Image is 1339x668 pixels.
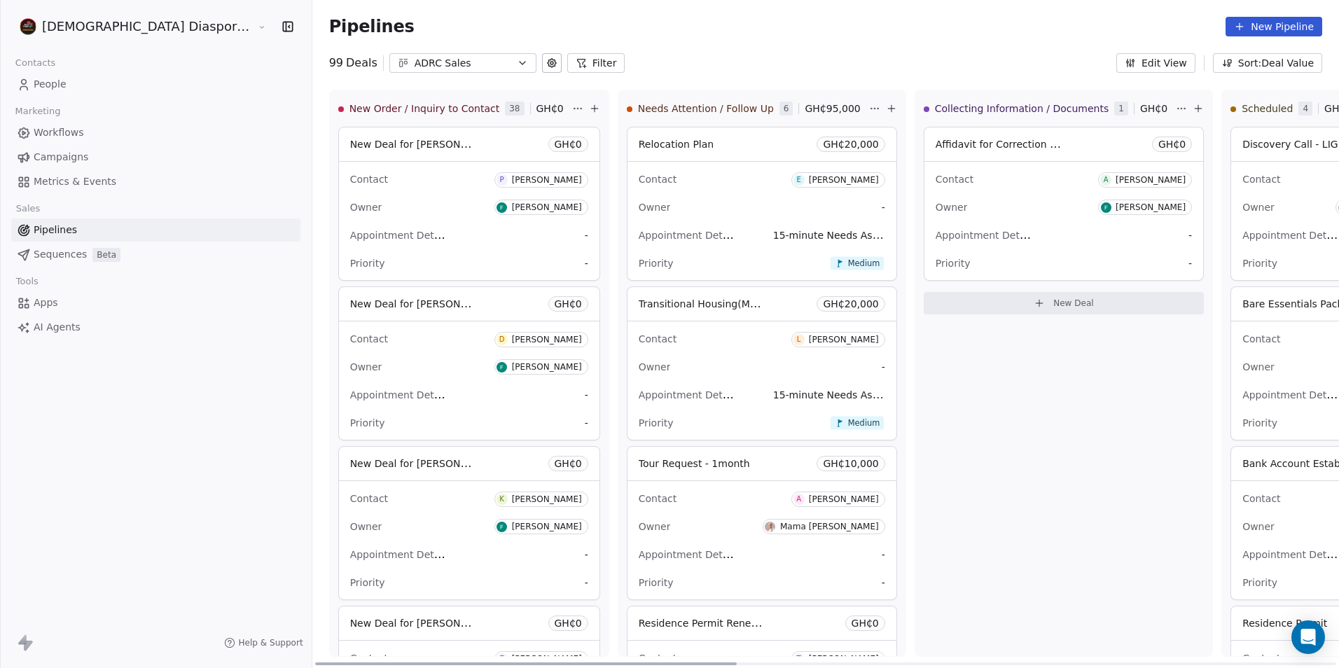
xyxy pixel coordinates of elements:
span: Priority [350,577,385,588]
div: E [796,174,800,186]
div: Collecting Information / Documents1GH₵0 [924,90,1173,127]
span: Appointment Details [350,388,451,401]
div: [PERSON_NAME] [809,175,879,185]
span: - [882,360,885,374]
span: Contact [1242,493,1280,504]
span: New Deal for [PERSON_NAME] [350,137,498,151]
span: New Deal [1053,298,1094,309]
div: A [1104,174,1109,186]
span: Transitional Housing(Megb) Afe) [639,297,795,310]
div: Mama [PERSON_NAME] [780,522,879,531]
span: Contact [639,174,677,185]
span: 15-minute Needs Assessment [773,388,920,401]
a: Pipelines [11,218,300,242]
div: New Deal for [PERSON_NAME]GH₵0ContactP[PERSON_NAME]OwnerF[PERSON_NAME]Appointment Details-Priority- [338,127,600,281]
span: Contact [1242,333,1280,345]
span: Medium [847,417,880,428]
span: - [585,388,588,402]
span: 6 [779,102,793,116]
span: Priority [1242,417,1277,429]
span: Help & Support [238,637,303,648]
button: [DEMOGRAPHIC_DATA] Diaspora Resource Centre [17,15,247,39]
span: Owner [639,361,671,373]
span: Contact [936,174,973,185]
span: 38 [505,102,524,116]
span: - [882,576,885,590]
span: GH₵ 95,000 [805,102,860,116]
button: Sort: Deal Value [1213,53,1322,73]
span: Owner [350,361,382,373]
span: Needs Attention / Follow Up [638,102,774,116]
div: [PERSON_NAME] [512,494,582,504]
a: People [11,73,300,96]
span: - [882,200,885,214]
span: Appointment Details [350,228,451,242]
div: Relocation PlanGH₵20,000ContactE[PERSON_NAME]Owner-Appointment Details15-minute Needs AssessmentP... [627,127,897,281]
span: Contacts [9,53,62,74]
div: [PERSON_NAME] [512,202,582,212]
span: GH₵ 0 [555,457,582,471]
span: Pipelines [34,223,77,237]
div: [PERSON_NAME] [512,335,582,345]
div: New Deal for [PERSON_NAME]GH₵0ContactK[PERSON_NAME]OwnerF[PERSON_NAME]Appointment Details-Priority- [338,446,600,600]
a: AI Agents [11,316,300,339]
span: GH₵ 0 [555,297,582,311]
span: Contact [639,653,677,664]
button: New Deal [924,292,1204,314]
span: Appointment Details [639,388,740,401]
img: F [497,522,507,532]
span: GH₵ 0 [555,137,582,151]
span: Priority [350,258,385,269]
span: Contact [639,333,677,345]
img: M [765,522,775,532]
span: New Order / Inquiry to Contact [349,102,500,116]
span: GH₵ 0 [536,102,564,116]
span: Contact [350,174,388,185]
span: Apps [34,295,58,310]
span: GH₵ 0 [555,616,582,630]
div: E [499,653,504,664]
div: [PERSON_NAME] [809,494,879,504]
div: [PERSON_NAME] [512,654,582,664]
span: Owner [350,202,382,213]
span: - [585,256,588,270]
span: Contact [350,333,388,345]
button: New Pipeline [1226,17,1322,36]
span: - [585,548,588,562]
span: Priority [639,417,674,429]
div: Affidavit for Correction of Date of DOB - [PERSON_NAME]GH₵0ContactA[PERSON_NAME]OwnerF[PERSON_NAM... [924,127,1204,281]
div: [PERSON_NAME] [809,335,879,345]
div: [PERSON_NAME] [1116,175,1186,185]
span: Priority [936,258,971,269]
span: GH₵ 20,000 [823,137,878,151]
span: New Deal for [PERSON_NAME] [350,616,498,629]
div: Open Intercom Messenger [1291,620,1325,654]
span: Sequences [34,247,87,262]
div: T [797,653,801,664]
span: Contact [1242,174,1280,185]
div: A [796,494,801,505]
span: Metrics & Events [34,174,116,189]
span: GH₵ 0 [1140,102,1167,116]
img: AFRICAN%20DIASPORA%20GRP.%20RES.%20CENT.%20LOGO%20-2%20PROFILE-02-02-1.png [20,18,36,35]
span: - [882,548,885,562]
img: F [497,202,507,213]
span: Residence Permit [1242,618,1327,629]
div: New Order / Inquiry to Contact38GH₵0 [338,90,569,127]
span: Owner [639,202,671,213]
span: Appointment Details [936,228,1036,242]
div: [PERSON_NAME] [809,654,879,664]
div: Needs Attention / Follow Up6GH₵95,000 [627,90,866,127]
span: GH₵ 20,000 [823,297,878,311]
span: 15-minute Needs Assessment [773,228,920,242]
span: Pipelines [329,17,415,36]
span: - [1188,256,1192,270]
span: Medium [847,258,880,268]
span: Relocation Plan [639,139,714,150]
span: Campaigns [34,150,88,165]
span: - [585,228,588,242]
span: Affidavit for Correction of Date of DOB - [PERSON_NAME] [936,137,1215,151]
span: Beta [92,248,120,262]
span: Priority [1242,577,1277,588]
div: [PERSON_NAME] [512,175,582,185]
